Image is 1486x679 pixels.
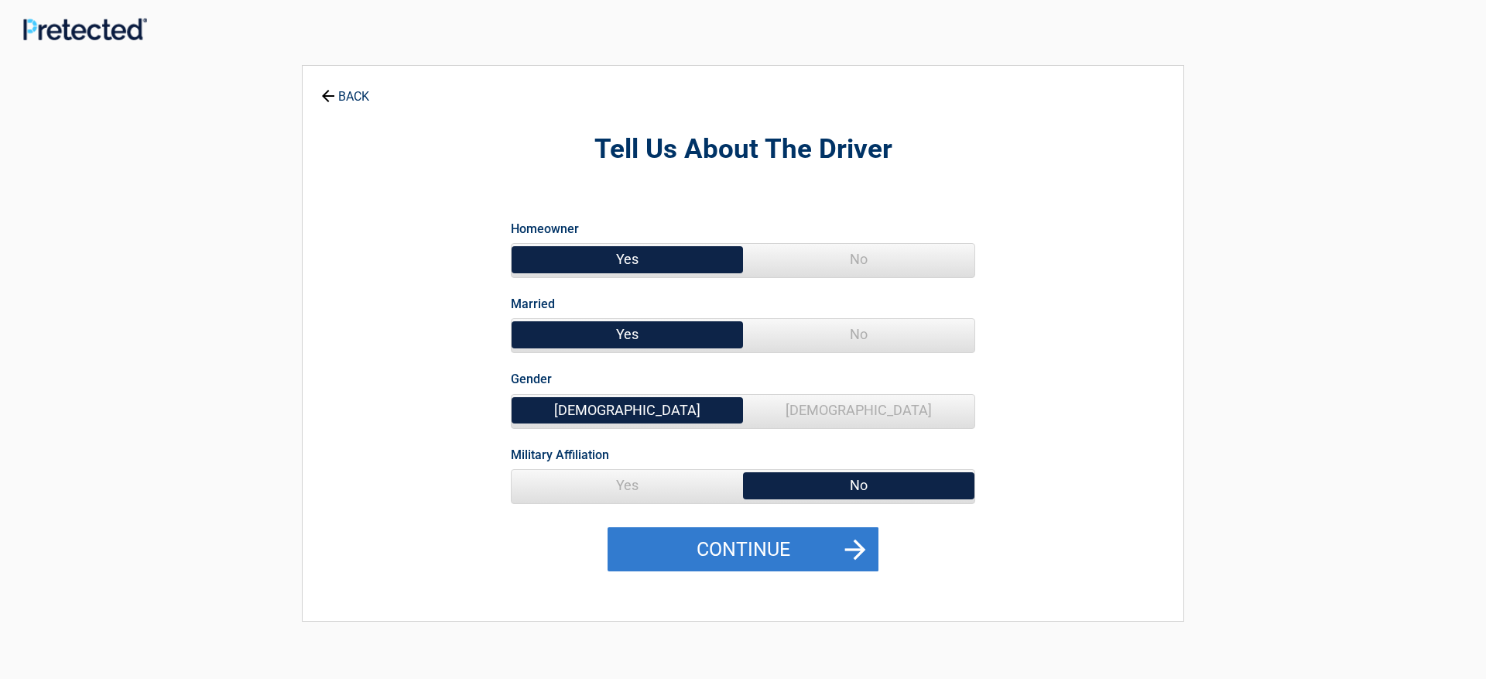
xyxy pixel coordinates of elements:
span: No [743,470,974,501]
span: No [743,244,974,275]
span: Yes [512,244,743,275]
label: Gender [511,369,552,389]
label: Homeowner [511,218,579,239]
span: [DEMOGRAPHIC_DATA] [512,395,743,426]
span: No [743,319,974,350]
span: Yes [512,319,743,350]
label: Military Affiliation [511,444,609,465]
label: Married [511,293,555,314]
span: Yes [512,470,743,501]
span: [DEMOGRAPHIC_DATA] [743,395,974,426]
img: Main Logo [23,18,147,40]
a: BACK [318,76,372,103]
button: Continue [608,527,878,572]
h2: Tell Us About The Driver [388,132,1098,168]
